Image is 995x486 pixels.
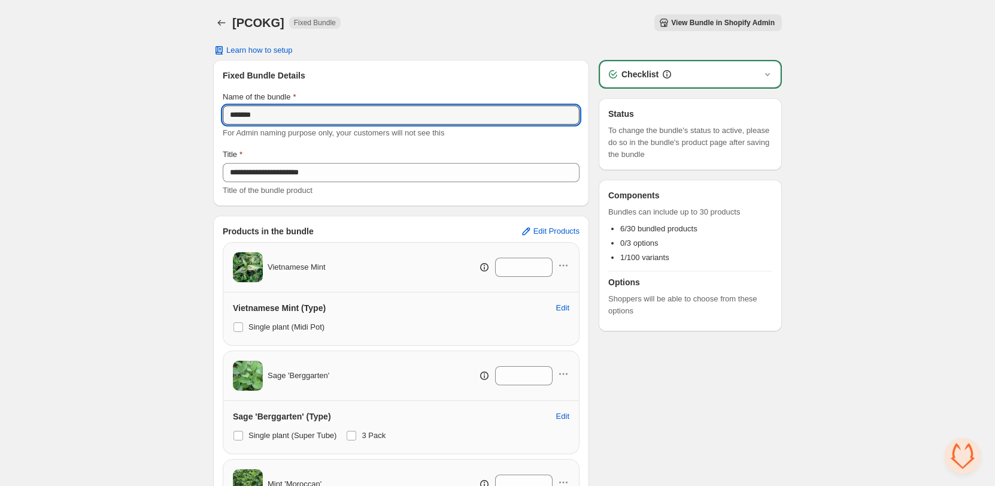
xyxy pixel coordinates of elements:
[233,361,263,391] img: Sage 'Berggarten'
[549,407,577,426] button: Edit
[248,322,324,331] span: Single plant (Midi Pot)
[533,227,580,236] span: Edit Products
[620,253,669,262] span: 1/100 variants
[223,149,242,161] label: Title
[268,370,329,382] span: Sage 'Berggarten'
[206,42,300,59] button: Learn how to setup
[621,68,659,80] h3: Checklist
[513,222,587,241] button: Edit Products
[226,46,293,55] span: Learn how to setup
[232,16,284,30] h1: [PCOKG]
[620,239,659,247] span: 0/3 options
[608,276,772,288] h3: Options
[556,412,569,421] span: Edit
[223,91,296,103] label: Name of the bundle
[671,18,775,28] span: View Bundle in Shopify Admin
[268,261,326,273] span: Vietnamese Mint
[362,431,386,440] span: 3 Pack
[608,125,772,161] span: To change the bundle's status to active, please do so in the bundle's product page after saving t...
[233,410,331,422] h3: Sage 'Berggarten' (Type)
[549,298,577,318] button: Edit
[223,186,313,195] span: Title of the bundle product
[608,293,772,317] span: Shoppers will be able to choose from these options
[233,252,263,282] img: Vietnamese Mint
[223,225,314,237] h3: Products in the bundle
[213,14,230,31] button: Back
[608,108,772,120] h3: Status
[608,189,660,201] h3: Components
[248,431,336,440] span: Single plant (Super Tube)
[620,224,697,233] span: 6/30 bundled products
[654,14,782,31] button: View Bundle in Shopify Admin
[223,128,444,137] span: For Admin naming purpose only, your customers will not see this
[223,70,580,81] h3: Fixed Bundle Details
[556,303,569,313] span: Edit
[294,18,336,28] span: Fixed Bundle
[945,438,981,474] div: Open chat
[233,302,326,314] h3: Vietnamese Mint (Type)
[608,206,772,218] span: Bundles can include up to 30 products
